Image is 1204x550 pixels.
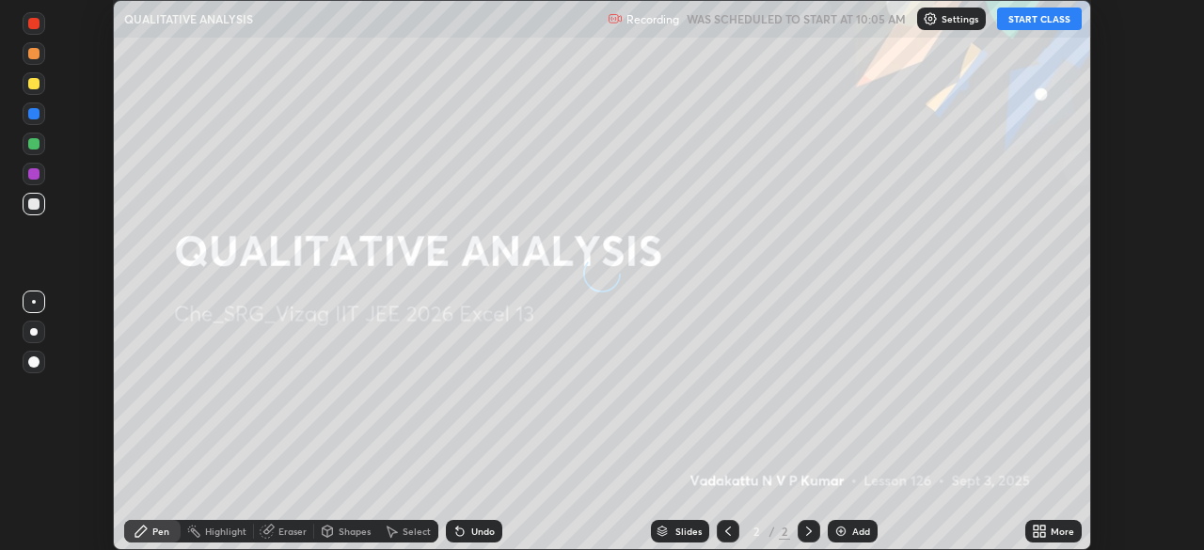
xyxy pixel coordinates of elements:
div: Undo [471,526,495,536]
p: Recording [626,12,679,26]
div: Eraser [278,526,307,536]
p: Settings [942,14,978,24]
img: class-settings-icons [923,11,938,26]
div: Slides [675,526,702,536]
div: 2 [747,526,766,537]
div: Select [403,526,431,536]
div: Shapes [339,526,371,536]
img: recording.375f2c34.svg [608,11,623,26]
h5: WAS SCHEDULED TO START AT 10:05 AM [687,10,906,27]
img: add-slide-button [833,524,848,539]
div: Highlight [205,526,246,536]
p: QUALITATIVE ANALYSIS [124,11,253,26]
div: Pen [152,526,169,536]
div: / [769,526,775,537]
div: More [1051,526,1074,536]
div: Add [852,526,870,536]
div: 2 [779,523,790,540]
button: START CLASS [997,8,1082,30]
